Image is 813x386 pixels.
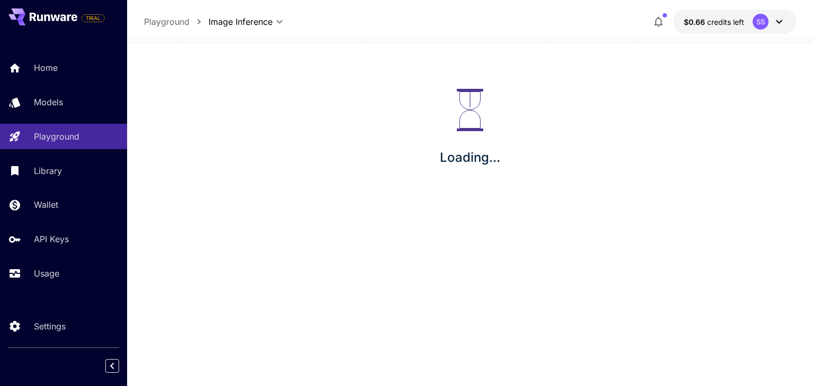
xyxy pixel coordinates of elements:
p: Home [34,61,58,74]
div: SS [753,14,769,30]
a: Playground [144,15,189,28]
p: Wallet [34,198,58,211]
p: Playground [34,130,79,143]
p: Models [34,96,63,108]
p: Library [34,164,62,177]
span: Add your payment card to enable full platform functionality. [82,12,105,24]
span: credits left [707,17,744,26]
span: TRIAL [82,14,104,22]
div: Collapse sidebar [113,356,127,375]
div: $0.66218 [684,16,744,27]
span: Image Inference [209,15,273,28]
p: Loading... [440,148,500,167]
nav: breadcrumb [144,15,209,28]
span: $0.66 [684,17,707,26]
p: API Keys [34,233,69,245]
button: $0.66218SS [673,10,796,34]
p: Settings [34,320,66,333]
p: Usage [34,267,59,280]
button: Collapse sidebar [105,359,119,373]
